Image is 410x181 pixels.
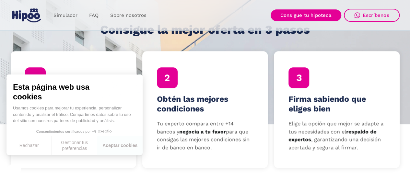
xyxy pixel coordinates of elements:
[288,94,385,114] h4: Firma sabiendo que eliges bien
[363,12,389,18] div: Escríbenos
[157,94,253,114] h4: Obtén las mejores condiciones
[100,23,310,36] h1: Consigue la mejor oferta en 3 pasos
[271,9,341,21] a: Consigue tu hipoteca
[179,129,226,135] strong: negocia a tu favor
[288,120,385,152] p: Elige la opción que mejor se adapte a tus necesidades con el , garantizando una decisión acertada...
[48,9,83,22] a: Simulador
[344,9,400,22] a: Escríbenos
[104,9,152,22] a: Sobre nosotros
[157,120,253,152] p: Tu experto compara entre +14 bancos y para que consigas las mejores condiciones sin ir de banco e...
[11,6,42,25] a: home
[83,9,104,22] a: FAQ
